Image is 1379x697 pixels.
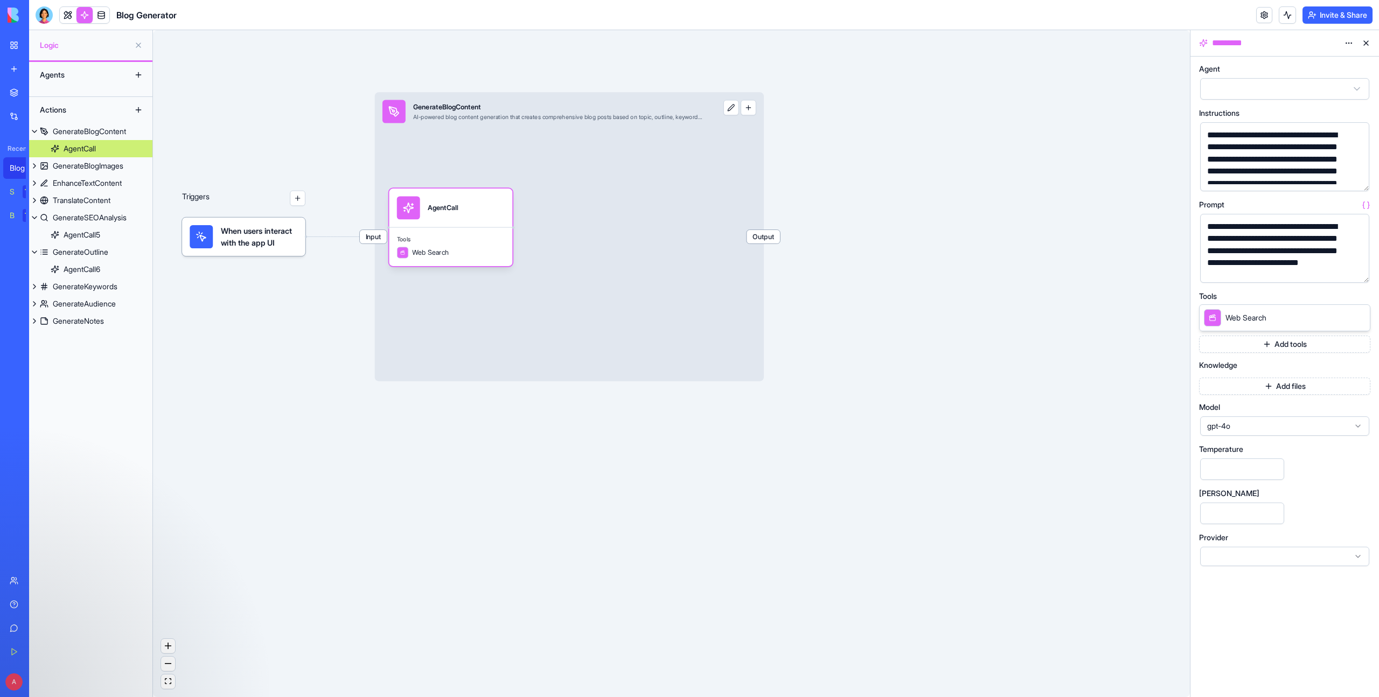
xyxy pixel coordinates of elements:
[182,191,210,206] p: Triggers
[1199,292,1217,300] span: Tools
[116,9,177,22] span: Blog Generator
[34,101,121,119] div: Actions
[1199,403,1220,411] span: Model
[413,114,702,121] div: AI-powered blog content generation that creates comprehensive blog posts based on topic, outline,...
[64,143,96,154] div: AgentCall
[29,192,152,209] a: TranslateContent
[1225,312,1266,323] span: Web Search
[412,248,449,257] span: Web Search
[29,226,152,243] a: AgentCall5
[1199,490,1259,497] span: [PERSON_NAME]
[5,673,23,691] span: A
[1303,6,1373,24] button: Invite & Share
[29,140,152,157] a: AgentCall
[53,178,122,189] div: EnhanceTextContent
[64,264,100,275] div: AgentCall6
[29,278,152,295] a: GenerateKeywords
[360,230,387,243] span: Input
[397,235,505,243] span: Tools
[64,229,100,240] div: AgentCall5
[29,175,152,192] a: EnhanceTextContent
[1199,378,1370,395] button: Add files
[53,161,123,171] div: GenerateBlogImages
[182,218,305,256] div: When users interact with the app UI
[1199,109,1239,117] span: Instructions
[53,126,126,137] div: GenerateBlogContent
[23,185,40,198] div: TRY
[53,195,110,206] div: TranslateContent
[29,157,152,175] a: GenerateBlogImages
[221,225,298,248] span: When users interact with the app UI
[3,144,26,153] span: Recent
[747,230,780,243] span: Output
[413,102,702,111] div: GenerateBlogContent
[23,209,40,222] div: TRY
[182,159,305,256] div: Triggers
[29,295,152,312] a: GenerateAudience
[10,210,15,221] div: Banner Studio
[40,40,130,51] span: Logic
[154,616,369,692] iframe: Intercom notifications message
[10,163,40,173] div: Blog Generator
[1199,361,1237,369] span: Knowledge
[1199,336,1370,353] button: Add tools
[29,123,152,140] a: GenerateBlogContent
[375,92,764,381] div: InputGenerateBlogContentAI-powered blog content generation that creates comprehensive blog posts ...
[1199,65,1220,73] span: Agent
[3,181,46,203] a: Social Media Content GeneratorTRY
[53,316,104,326] div: GenerateNotes
[428,203,458,213] div: AgentCall
[29,261,152,278] a: AgentCall6
[3,157,46,179] a: Blog Generator
[53,281,117,292] div: GenerateKeywords
[1199,445,1243,453] span: Temperature
[3,205,46,226] a: Banner StudioTRY
[1199,201,1224,208] span: Prompt
[10,186,15,197] div: Social Media Content Generator
[53,247,108,257] div: GenerateOutline
[389,189,512,266] div: AgentCallToolsWeb Search
[1207,421,1349,431] span: gpt-4o
[29,209,152,226] a: GenerateSEOAnalysis
[53,298,116,309] div: GenerateAudience
[29,312,152,330] a: GenerateNotes
[29,243,152,261] a: GenerateOutline
[1199,534,1228,541] span: Provider
[53,212,127,223] div: GenerateSEOAnalysis
[34,66,121,83] div: Agents
[8,8,74,23] img: logo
